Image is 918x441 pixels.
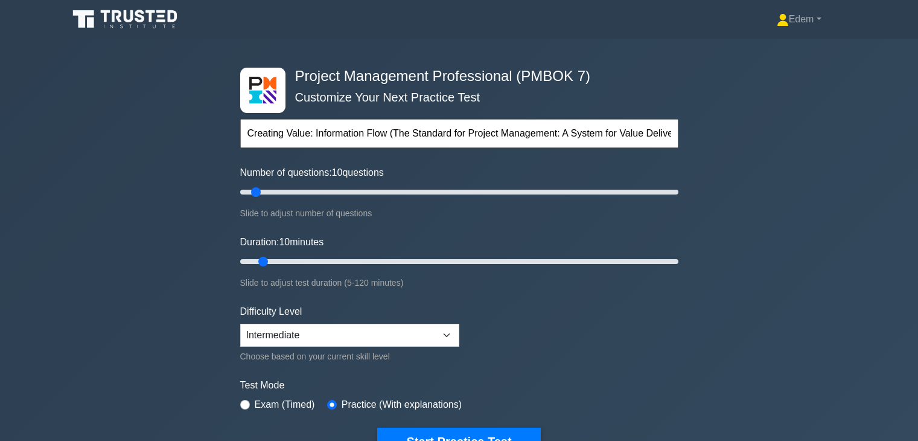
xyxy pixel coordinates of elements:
input: Start typing to filter on topic or concept... [240,119,678,148]
label: Duration: minutes [240,235,324,249]
div: Slide to adjust number of questions [240,206,678,220]
div: Slide to adjust test duration (5-120 minutes) [240,275,678,290]
label: Exam (Timed) [255,398,315,412]
label: Difficulty Level [240,304,302,319]
div: Choose based on your current skill level [240,349,459,364]
span: 10 [332,167,343,178]
label: Number of questions: questions [240,166,384,180]
a: Edem [748,7,850,31]
h4: Project Management Professional (PMBOK 7) [290,68,619,85]
label: Test Mode [240,378,678,393]
label: Practice (With explanations) [342,398,462,412]
span: 10 [279,237,290,247]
